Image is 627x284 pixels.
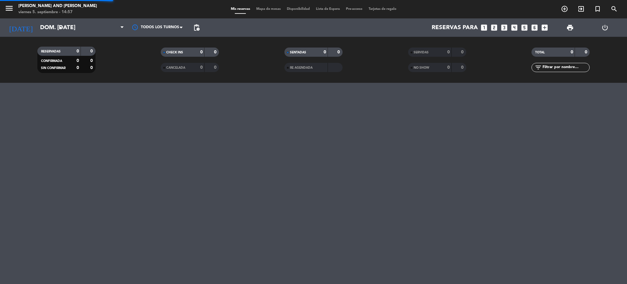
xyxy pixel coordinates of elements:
[610,5,618,13] i: search
[520,24,528,32] i: looks_5
[200,65,203,70] strong: 0
[588,18,622,37] div: LOG OUT
[77,49,79,53] strong: 0
[343,7,366,11] span: Pre-acceso
[566,24,574,31] span: print
[193,24,200,31] span: pending_actions
[5,21,37,34] i: [DATE]
[490,24,498,32] i: looks_two
[461,50,465,54] strong: 0
[414,51,429,54] span: SERVIDAS
[561,5,568,13] i: add_circle_outline
[284,7,313,11] span: Disponibilidad
[414,66,429,69] span: NO SHOW
[577,5,585,13] i: exit_to_app
[214,50,218,54] strong: 0
[90,59,94,63] strong: 0
[228,7,253,11] span: Mis reservas
[324,50,326,54] strong: 0
[200,50,203,54] strong: 0
[41,50,61,53] span: RESERVADAS
[461,65,465,70] strong: 0
[535,51,545,54] span: TOTAL
[447,50,450,54] strong: 0
[480,24,488,32] i: looks_one
[214,65,218,70] strong: 0
[535,64,542,71] i: filter_list
[432,24,478,31] span: Reservas para
[313,7,343,11] span: Lista de Espera
[542,64,589,71] input: Filtrar por nombre...
[585,50,588,54] strong: 0
[366,7,400,11] span: Tarjetas de regalo
[90,49,94,53] strong: 0
[337,50,341,54] strong: 0
[5,4,14,15] button: menu
[57,24,64,31] i: arrow_drop_down
[253,7,284,11] span: Mapa de mesas
[571,50,573,54] strong: 0
[541,24,549,32] i: add_box
[166,51,183,54] span: CHECK INS
[166,66,185,69] span: CANCELADA
[90,66,94,70] strong: 0
[594,5,601,13] i: turned_in_not
[531,24,539,32] i: looks_6
[77,66,79,70] strong: 0
[510,24,518,32] i: looks_4
[601,24,609,31] i: power_settings_new
[5,4,14,13] i: menu
[290,66,313,69] span: RE AGENDADA
[77,59,79,63] strong: 0
[447,65,450,70] strong: 0
[18,3,97,9] div: [PERSON_NAME] and [PERSON_NAME]
[41,67,66,70] span: SIN CONFIRMAR
[500,24,508,32] i: looks_3
[290,51,306,54] span: SENTADAS
[18,9,97,15] div: viernes 5. septiembre - 14:57
[41,59,62,63] span: CONFIRMADA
